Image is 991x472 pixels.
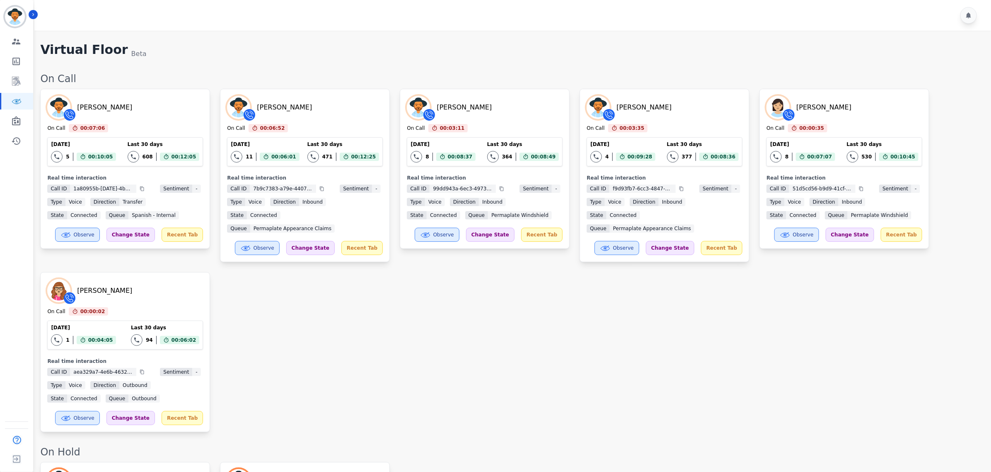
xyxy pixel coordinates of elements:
[88,153,113,161] span: 00:10:05
[774,228,819,242] button: Observe
[67,211,101,219] span: connected
[55,228,100,242] button: Observe
[307,141,379,148] div: Last 30 days
[70,185,136,193] span: 1a80955b-[DATE]-4ba3-94ce-5c00e470088f
[800,124,824,132] span: 00:00:35
[106,211,128,219] span: Queue
[862,153,872,160] div: 530
[40,445,983,459] div: On Hold
[322,153,333,160] div: 471
[407,211,427,219] span: State
[47,185,70,193] span: Call ID
[766,96,790,119] img: Avatar
[891,153,916,161] span: 00:10:45
[257,102,312,112] div: [PERSON_NAME]
[143,153,153,160] div: 608
[77,102,132,112] div: [PERSON_NAME]
[587,224,609,233] span: Queue
[254,245,274,251] span: Observe
[407,185,430,193] span: Call ID
[160,368,192,376] span: Sentiment
[425,198,445,206] span: voice
[628,153,653,161] span: 00:09:28
[77,286,132,296] div: [PERSON_NAME]
[47,211,67,219] span: State
[40,42,128,59] h1: Virtual Floor
[466,228,515,242] div: Change State
[521,228,563,242] div: Recent Tab
[299,198,326,206] span: inbound
[881,228,922,242] div: Recent Tab
[340,185,372,193] span: Sentiment
[425,153,429,160] div: 8
[479,198,506,206] span: inbound
[227,224,250,233] span: Queue
[911,185,920,193] span: -
[227,125,245,132] div: On Call
[766,185,789,193] span: Call ID
[106,394,128,403] span: Queue
[247,211,280,219] span: connected
[587,185,609,193] span: Call ID
[47,125,65,132] div: On Call
[793,231,814,238] span: Observe
[825,211,848,219] span: Queue
[40,72,983,85] div: On Call
[407,125,425,132] div: On Call
[487,141,559,148] div: Last 30 days
[47,175,203,181] div: Real time interaction
[250,224,335,233] span: Permaplate Appearance Claims
[47,96,70,119] img: Avatar
[430,185,496,193] span: 99dd943a-6ec3-4973-904d-a4363b5bb415
[785,198,805,206] span: voice
[131,49,147,59] div: Beta
[119,381,151,389] span: outbound
[701,241,742,255] div: Recent Tab
[250,185,316,193] span: 7b9c7383-a79e-4407-96ca-c50729579695
[192,368,201,376] span: -
[407,175,563,181] div: Real time interaction
[47,368,70,376] span: Call ID
[146,337,153,343] div: 94
[47,394,67,403] span: State
[47,358,203,365] div: Real time interaction
[128,394,160,403] span: Outbound
[587,96,610,119] img: Avatar
[848,211,911,219] span: Permaplate Windshield
[610,224,694,233] span: Permaplate Appearance Claims
[433,231,454,238] span: Observe
[351,153,376,161] span: 00:12:25
[448,153,473,161] span: 00:08:37
[407,198,425,206] span: Type
[246,153,253,160] div: 11
[520,185,552,193] span: Sentiment
[47,198,65,206] span: Type
[162,228,203,242] div: Recent Tab
[67,394,101,403] span: connected
[90,381,119,389] span: Direction
[766,198,785,206] span: Type
[74,415,94,421] span: Observe
[160,185,192,193] span: Sentiment
[847,141,919,148] div: Last 30 days
[587,198,605,206] span: Type
[552,185,560,193] span: -
[427,211,460,219] span: connected
[826,228,874,242] div: Change State
[227,96,250,119] img: Avatar
[47,381,65,389] span: Type
[128,141,200,148] div: Last 30 days
[502,153,512,160] div: 364
[131,324,199,331] div: Last 30 days
[260,124,285,132] span: 00:06:52
[667,141,739,148] div: Last 30 days
[770,141,835,148] div: [DATE]
[605,153,609,160] div: 4
[766,175,922,181] div: Real time interaction
[245,198,265,206] span: voice
[227,198,245,206] span: Type
[613,245,634,251] span: Observe
[80,307,105,316] span: 00:00:02
[415,228,459,242] button: Observe
[66,337,69,343] div: 1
